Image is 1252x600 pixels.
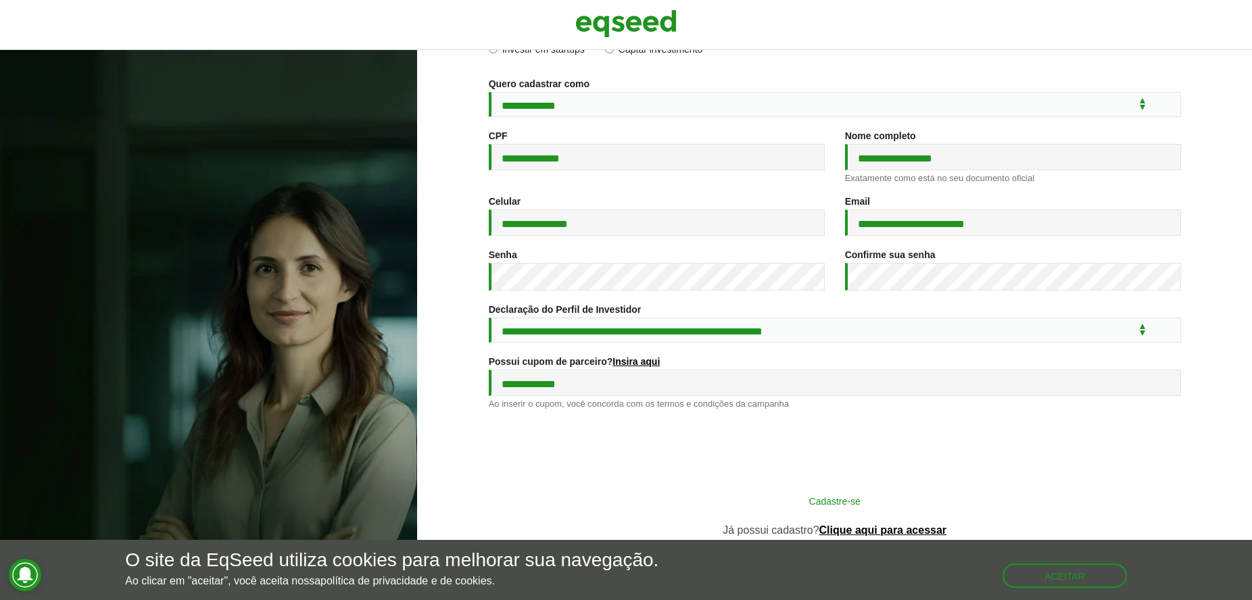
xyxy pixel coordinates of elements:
label: Captar investimento [605,45,703,58]
button: Cadastre-se [659,488,1011,514]
label: Nome completo [845,131,916,141]
iframe: reCAPTCHA [732,422,938,474]
p: Já possui cadastro? [659,524,1011,536]
label: Celular [489,197,521,206]
label: Investir em startups [489,45,585,58]
p: Ao clicar em "aceitar", você aceita nossa . [125,574,658,587]
div: Ao inserir o cupom, você concorda com os termos e condições da campanha [489,399,1181,408]
label: Declaração do Perfil de Investidor [489,305,642,314]
a: Clique aqui para acessar [819,525,947,536]
button: Aceitar [1003,564,1127,588]
label: CPF [489,131,508,141]
label: Possui cupom de parceiro? [489,357,660,366]
label: Email [845,197,870,206]
h5: O site da EqSeed utiliza cookies para melhorar sua navegação. [125,550,658,571]
a: Insira aqui [612,357,660,366]
label: Confirme sua senha [845,250,936,259]
div: Exatamente como está no seu documento oficial [845,174,1181,182]
img: EqSeed Logo [575,7,677,41]
label: Senha [489,250,517,259]
a: política de privacidade e de cookies [320,576,492,586]
label: Quero cadastrar como [489,79,589,89]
